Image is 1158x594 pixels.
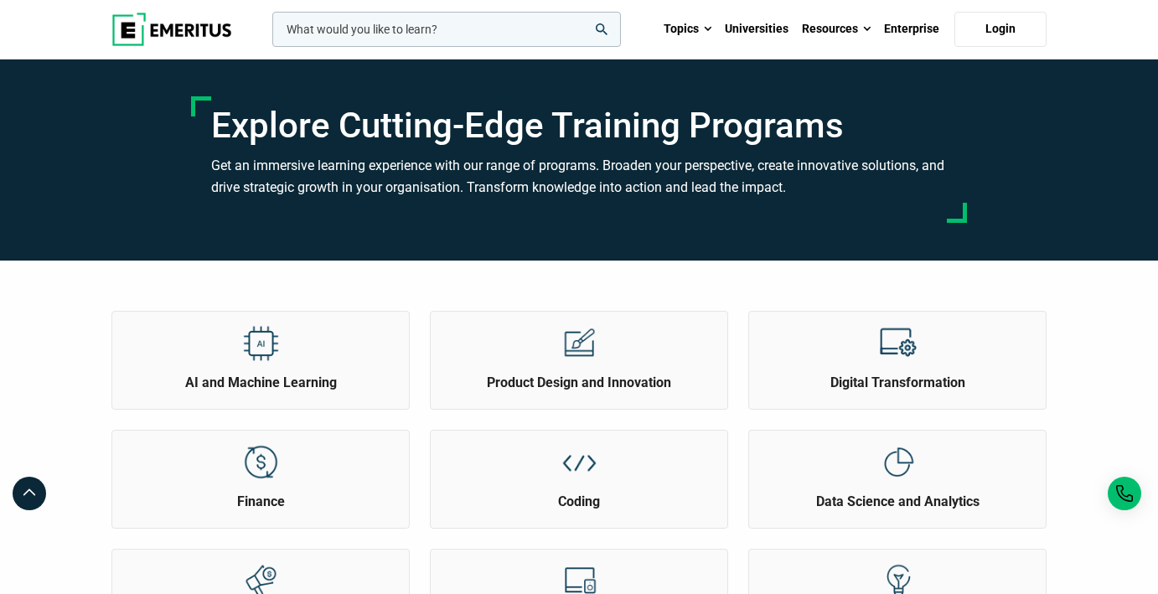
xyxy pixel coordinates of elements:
[242,443,280,481] img: Explore Topics
[431,312,727,392] a: Explore Topics Product Design and Innovation
[879,324,917,362] img: Explore Topics
[116,493,405,511] h2: Finance
[954,12,1047,47] a: Login
[435,374,723,392] h2: Product Design and Innovation
[211,105,947,147] h1: Explore Cutting-Edge Training Programs
[211,155,947,198] h3: Get an immersive learning experience with our range of programs. Broaden your perspective, create...
[749,431,1046,511] a: Explore Topics Data Science and Analytics
[561,324,598,362] img: Explore Topics
[879,443,917,481] img: Explore Topics
[749,312,1046,392] a: Explore Topics Digital Transformation
[242,324,280,362] img: Explore Topics
[753,374,1042,392] h2: Digital Transformation
[435,493,723,511] h2: Coding
[561,443,598,481] img: Explore Topics
[112,312,409,392] a: Explore Topics AI and Machine Learning
[116,374,405,392] h2: AI and Machine Learning
[753,493,1042,511] h2: Data Science and Analytics
[112,431,409,511] a: Explore Topics Finance
[431,431,727,511] a: Explore Topics Coding
[272,12,621,47] input: woocommerce-product-search-field-0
